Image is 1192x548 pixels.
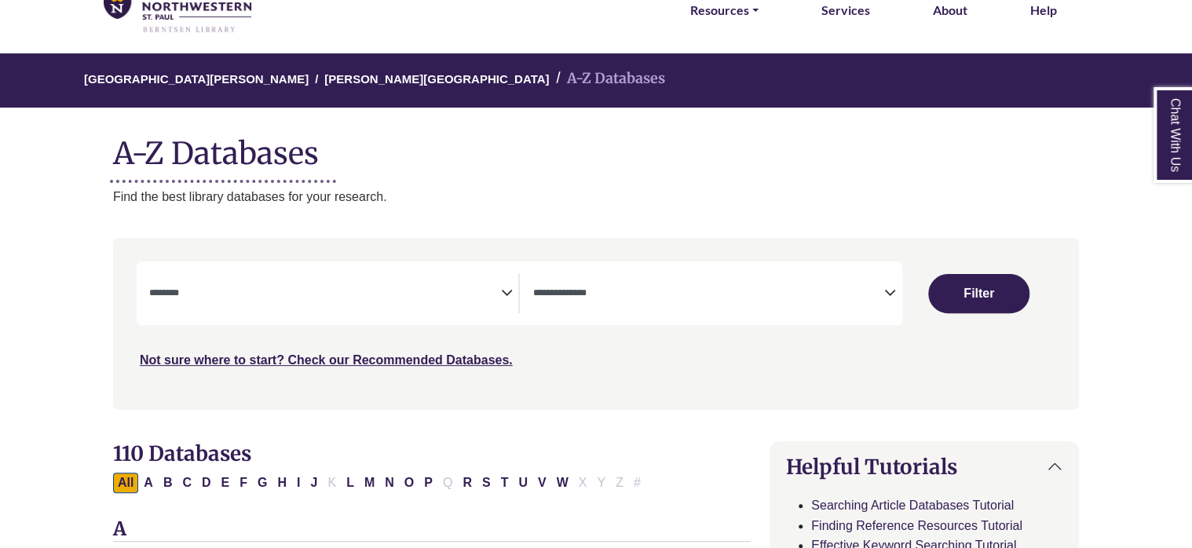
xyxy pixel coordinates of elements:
li: A-Z Databases [549,68,664,90]
button: Filter Results R [458,473,477,493]
button: Filter Results P [419,473,437,493]
textarea: Search [149,288,501,301]
button: Filter Results E [217,473,235,493]
button: Filter Results D [197,473,216,493]
nav: breadcrumb [113,53,1079,108]
a: [GEOGRAPHIC_DATA][PERSON_NAME] [84,70,309,86]
button: Filter Results O [400,473,419,493]
button: Filter Results U [514,473,532,493]
button: Filter Results J [305,473,322,493]
p: Find the best library databases for your research. [113,187,1079,207]
button: Filter Results W [552,473,573,493]
h3: A [113,518,751,542]
span: 110 Databases [113,440,251,466]
button: All [113,473,138,493]
button: Helpful Tutorials [770,442,1078,491]
button: Filter Results N [380,473,399,493]
a: Finding Reference Resources Tutorial [811,519,1022,532]
nav: Search filters [113,238,1079,409]
h1: A-Z Databases [113,123,1079,171]
button: Filter Results B [159,473,177,493]
button: Filter Results V [533,473,551,493]
button: Filter Results C [177,473,196,493]
textarea: Search [532,288,884,301]
button: Submit for Search Results [928,274,1029,313]
a: Searching Article Databases Tutorial [811,499,1014,512]
button: Filter Results H [272,473,291,493]
button: Filter Results T [496,473,514,493]
div: Alpha-list to filter by first letter of database name [113,475,647,488]
button: Filter Results F [235,473,252,493]
button: Filter Results I [292,473,305,493]
button: Filter Results G [253,473,272,493]
button: Filter Results S [477,473,495,493]
button: Filter Results A [139,473,158,493]
a: [PERSON_NAME][GEOGRAPHIC_DATA] [324,70,549,86]
button: Filter Results M [360,473,379,493]
a: Not sure where to start? Check our Recommended Databases. [140,353,513,367]
button: Filter Results L [342,473,359,493]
